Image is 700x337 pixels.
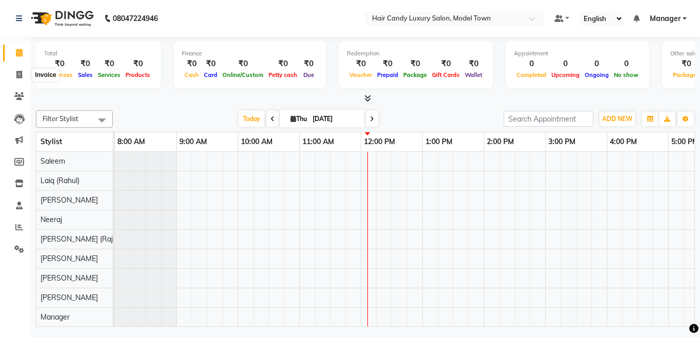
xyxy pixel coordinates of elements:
a: 9:00 AM [177,134,210,149]
span: Saleem [40,156,65,166]
div: Invoice [32,69,58,81]
span: Sales [75,71,95,78]
a: 4:00 PM [607,134,640,149]
div: ₹0 [123,58,153,70]
span: Prepaid [375,71,401,78]
div: ₹0 [401,58,429,70]
span: Products [123,71,153,78]
span: Gift Cards [429,71,462,78]
span: [PERSON_NAME] [40,195,98,205]
span: Ongoing [582,71,611,78]
div: Total [44,49,153,58]
div: ₹0 [44,58,75,70]
span: Thu [288,115,310,123]
div: 0 [514,58,549,70]
div: ₹0 [75,58,95,70]
input: Search Appointment [504,111,593,127]
span: Upcoming [549,71,582,78]
div: Finance [182,49,318,58]
span: Completed [514,71,549,78]
input: 2025-09-04 [310,111,361,127]
b: 08047224946 [113,4,158,33]
div: ₹0 [266,58,300,70]
div: ₹0 [201,58,220,70]
span: Due [301,71,317,78]
button: ADD NEW [600,112,635,126]
a: 8:00 AM [115,134,148,149]
div: ₹0 [429,58,462,70]
span: Manager [650,13,681,24]
span: Online/Custom [220,71,266,78]
span: ADD NEW [602,115,632,123]
span: [PERSON_NAME] [40,273,98,283]
span: Card [201,71,220,78]
span: Cash [182,71,201,78]
div: ₹0 [182,58,201,70]
span: [PERSON_NAME] [40,293,98,302]
div: Appointment [514,49,641,58]
div: ₹0 [462,58,485,70]
div: Redemption [347,49,485,58]
div: ₹0 [300,58,318,70]
span: Manager [40,312,70,322]
div: 0 [582,58,611,70]
span: Voucher [347,71,375,78]
div: ₹0 [220,58,266,70]
a: 11:00 AM [300,134,337,149]
span: [PERSON_NAME] (Raju) [40,234,119,244]
span: Laiq (Rahul) [40,176,79,185]
div: 0 [549,58,582,70]
div: 0 [611,58,641,70]
span: Neeraj [40,215,62,224]
span: [PERSON_NAME] [40,254,98,263]
div: ₹0 [375,58,401,70]
span: No show [611,71,641,78]
span: Filter Stylist [43,114,78,123]
div: ₹0 [347,58,375,70]
a: 10:00 AM [238,134,275,149]
span: Today [239,111,264,127]
a: 3:00 PM [546,134,578,149]
span: Services [95,71,123,78]
div: ₹0 [95,58,123,70]
span: Petty cash [266,71,300,78]
span: Wallet [462,71,485,78]
img: logo [26,4,96,33]
span: Stylist [40,137,62,146]
a: 12:00 PM [361,134,398,149]
a: 1:00 PM [423,134,455,149]
span: Package [401,71,429,78]
a: 2:00 PM [484,134,517,149]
